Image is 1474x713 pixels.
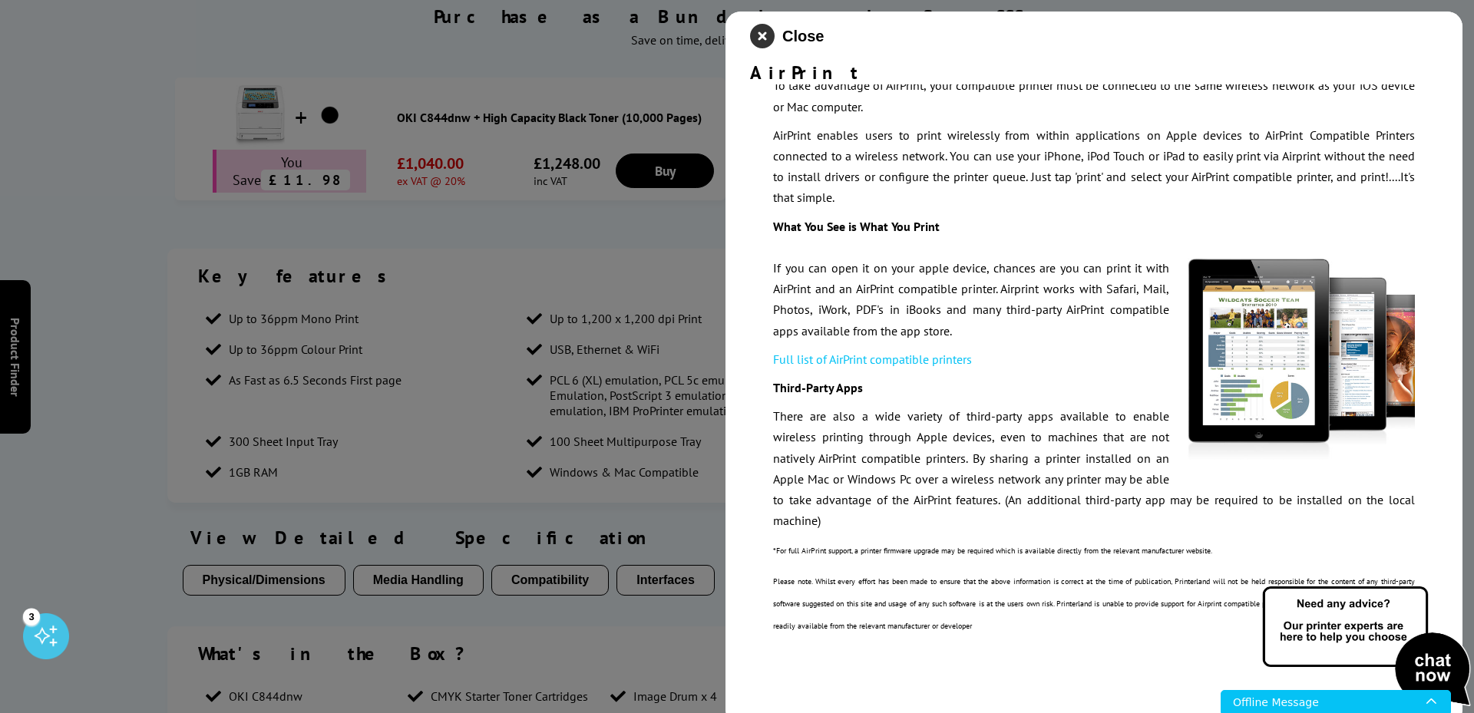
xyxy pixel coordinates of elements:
span: Close [782,28,824,45]
img: Open Live Chat window [1259,584,1474,710]
button: close modal [750,24,824,48]
p: There are also a wide variety of third-party apps available to enable wireless printing through A... [773,406,1415,531]
a: Full list of AirPrint compatible printers [773,352,972,367]
span: Please note. Whilst every effort has been made to ensure that the above information is correct at... [773,576,1415,631]
div: AirPrint [750,61,1438,84]
p: AirPrint enables users to print wirelessly from within applications on Apple devices to AirPrint ... [773,125,1415,209]
div: 3 [23,608,40,625]
p: If you can open it on your apple device, chances are you can print it with AirPrint and an AirPri... [773,216,1415,342]
span: *For full AirPrint support, a printer firmware upgrade may be required which is available directl... [773,546,1212,556]
strong: Third-Party Apps [773,380,863,395]
strong: What You See is What You Print [773,219,940,234]
iframe: Chat icon for chat window [1221,690,1451,713]
p: To take advantage of AirPrint, your compatible printer must be connected to the same wireless net... [773,75,1415,117]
